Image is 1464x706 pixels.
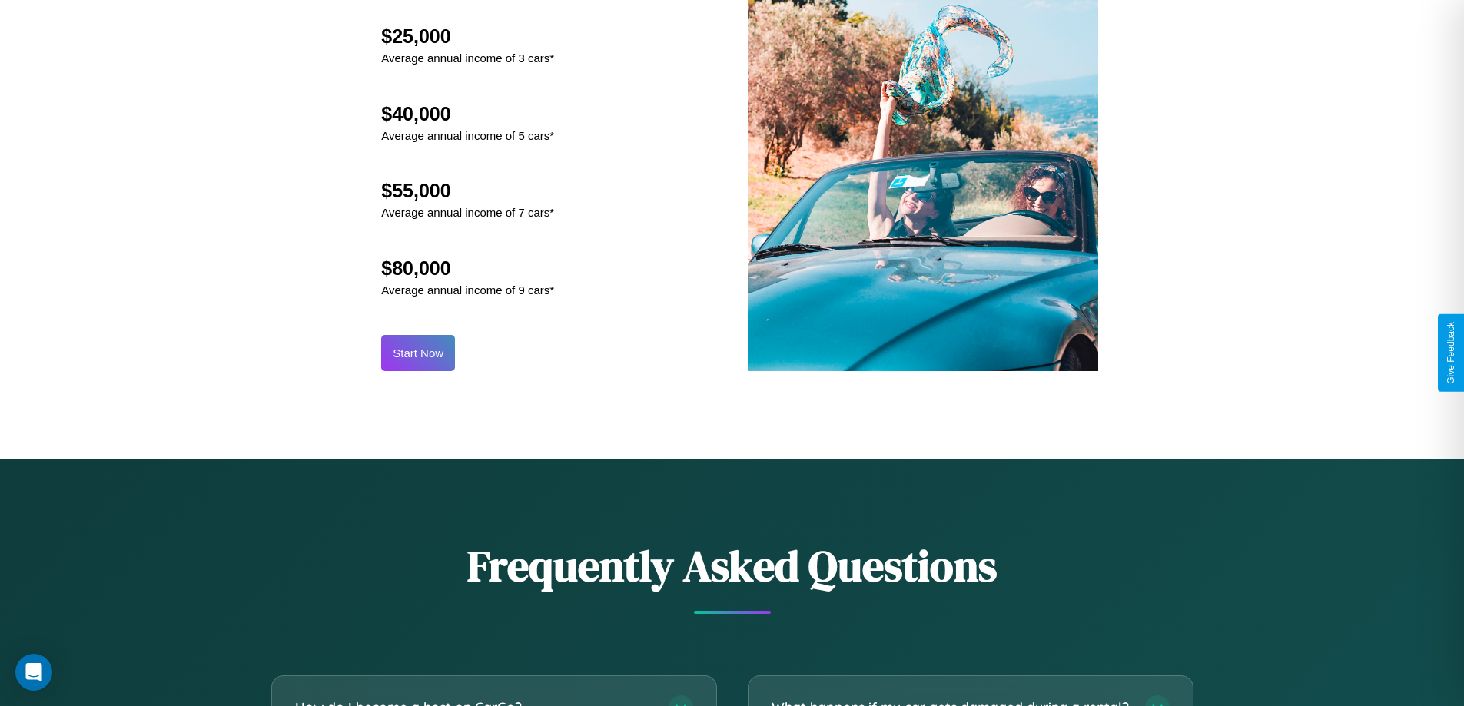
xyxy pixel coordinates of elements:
[381,280,554,300] p: Average annual income of 9 cars*
[381,180,554,202] h2: $55,000
[381,48,554,68] p: Average annual income of 3 cars*
[381,202,554,223] p: Average annual income of 7 cars*
[381,335,455,371] button: Start Now
[381,103,554,125] h2: $40,000
[381,257,554,280] h2: $80,000
[381,125,554,146] p: Average annual income of 5 cars*
[15,654,52,691] div: Open Intercom Messenger
[1446,322,1456,384] div: Give Feedback
[271,536,1193,595] h2: Frequently Asked Questions
[381,25,554,48] h2: $25,000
